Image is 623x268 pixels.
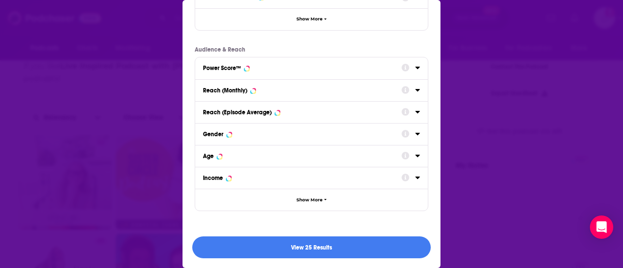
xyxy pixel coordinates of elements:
[203,61,402,73] button: Power Score™
[590,215,613,239] div: Open Intercom Messenger
[203,175,223,181] div: Income
[203,84,402,96] button: Reach (Monthly)
[203,153,214,160] div: Age
[296,17,323,22] span: Show More
[203,109,272,116] div: Reach (Episode Average)
[296,197,323,203] span: Show More
[192,236,431,258] button: View 25 Results
[203,106,402,118] button: Reach (Episode Average)
[203,65,241,71] div: Power Score™
[203,131,223,138] div: Gender
[203,171,402,183] button: Income
[203,127,402,140] button: Gender
[195,46,428,53] p: Audience & Reach
[195,189,428,211] button: Show More
[203,149,402,161] button: Age
[195,8,428,30] button: Show More
[203,87,247,94] div: Reach (Monthly)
